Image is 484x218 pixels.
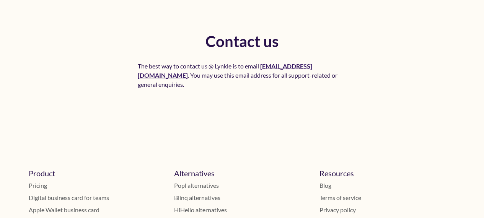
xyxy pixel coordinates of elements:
a: HiHello alternatives [174,205,310,214]
a: Popl alternatives [174,181,310,190]
h5: Resources [319,168,456,177]
p: The best way to contact us @ Lynkle is to email . You may use this email address for all support-... [138,61,347,89]
a: Pricing [29,181,165,190]
h5: Alternatives [174,168,310,177]
h2: Contact us [138,34,347,55]
h5: Product [29,168,165,177]
a: Blinq alternatives [174,193,310,202]
a: Terms of service [319,193,456,202]
a: Privacy policy [319,205,456,214]
a: Apple Wallet business card [29,205,165,214]
a: Digital business card for teams [29,193,165,202]
a: Blog [319,181,456,190]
